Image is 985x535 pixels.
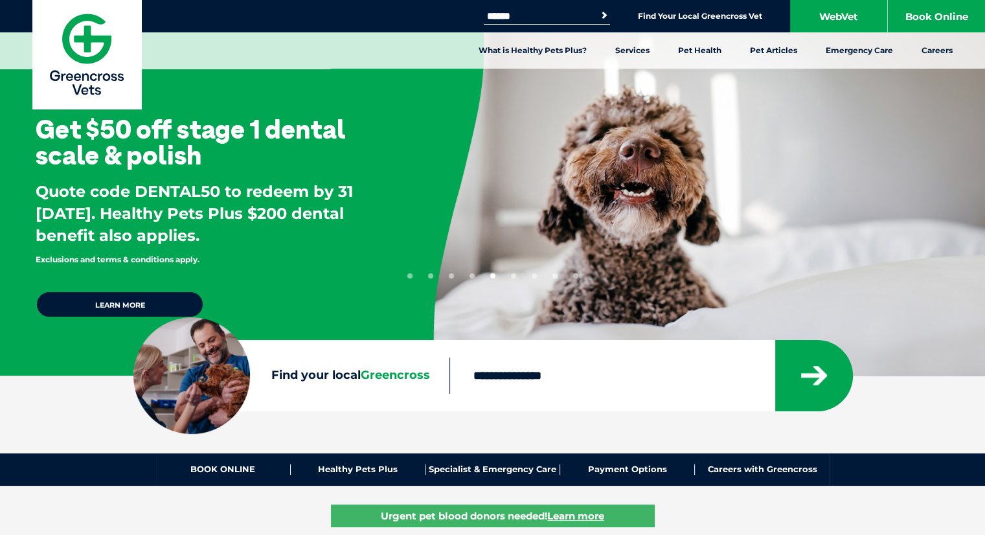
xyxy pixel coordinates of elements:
a: Learn more [36,291,204,318]
span: Exclusions and terms & conditions apply. [36,255,199,264]
button: 4 of 9 [470,273,475,279]
a: What is Healthy Pets Plus? [464,32,601,69]
button: 3 of 9 [449,273,454,279]
button: 1 of 9 [407,273,413,279]
a: Specialist & Emergency Care [425,464,560,475]
button: Search [598,9,611,22]
p: Quote code DENTAL50 to redeem by 31 [DATE]. Healthy Pets Plus $200 dental benefit also applies. [36,181,391,267]
a: Careers [907,32,967,69]
a: BOOK ONLINE [156,464,291,475]
a: Emergency Care [811,32,907,69]
button: 9 of 9 [573,273,578,279]
label: Find your local [133,366,449,385]
a: Urgent pet blood donors needed!Learn more [331,505,655,527]
a: Services [601,32,664,69]
button: 6 of 9 [511,273,516,279]
a: Pet Health [664,32,736,69]
a: Healthy Pets Plus [291,464,425,475]
button: 8 of 9 [552,273,558,279]
a: Find Your Local Greencross Vet [638,11,762,21]
u: Learn more [547,510,604,522]
button: 2 of 9 [428,273,433,279]
h3: Get $50 off stage 1 dental scale & polish [36,116,391,168]
button: 5 of 9 [490,273,495,279]
a: Careers with Greencross [695,464,829,475]
a: Payment Options [560,464,695,475]
span: Greencross [361,368,430,382]
button: 7 of 9 [532,273,537,279]
a: Pet Articles [736,32,811,69]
